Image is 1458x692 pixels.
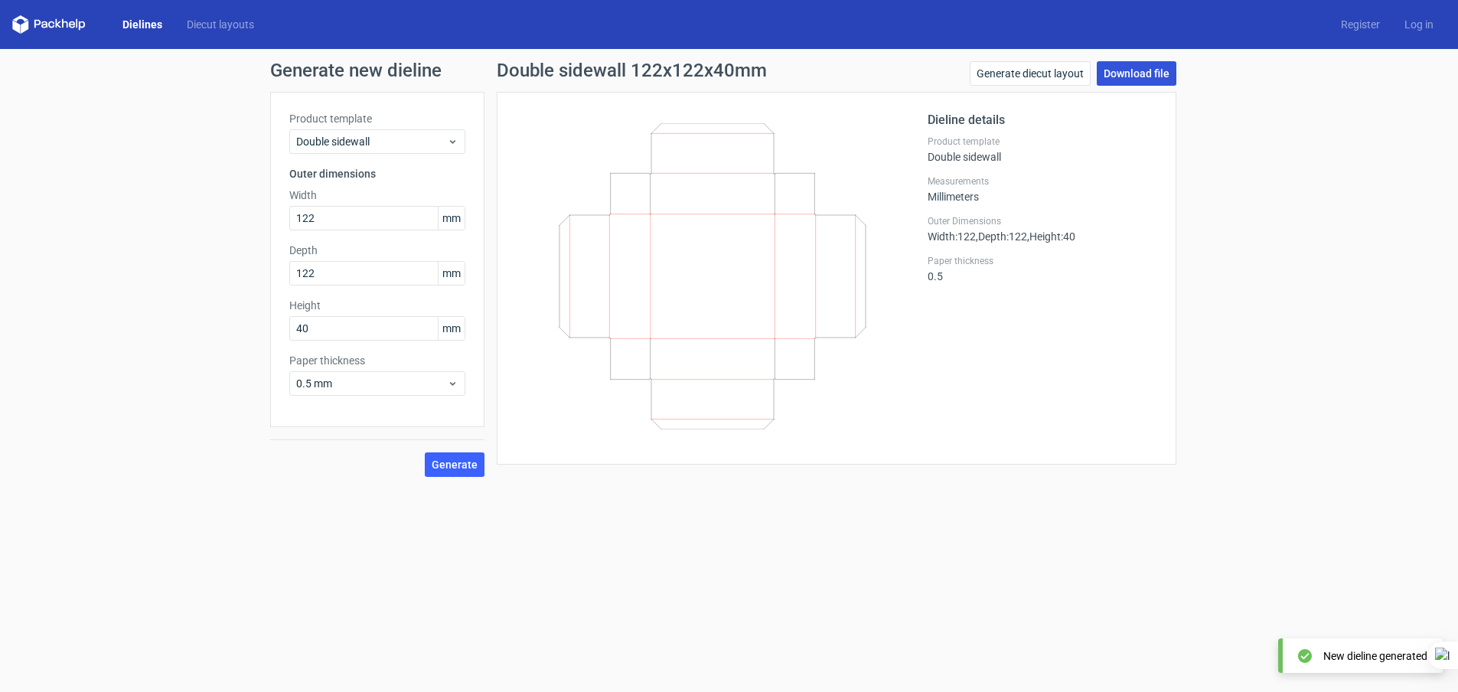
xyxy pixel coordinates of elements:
span: , Depth : 122 [976,230,1027,243]
div: Double sidewall [928,135,1157,163]
span: , Height : 40 [1027,230,1075,243]
label: Product template [289,111,465,126]
span: Width : 122 [928,230,976,243]
button: Generate [425,452,484,477]
label: Product template [928,135,1157,148]
h1: Generate new dieline [270,61,1189,80]
h1: Double sidewall 122x122x40mm [497,61,767,80]
h3: Outer dimensions [289,166,465,181]
a: Log in [1392,17,1446,32]
a: Generate diecut layout [970,61,1091,86]
label: Paper thickness [289,353,465,368]
label: Outer Dimensions [928,215,1157,227]
h2: Dieline details [928,111,1157,129]
a: Register [1329,17,1392,32]
label: Height [289,298,465,313]
span: 0.5 mm [296,376,447,391]
div: Millimeters [928,175,1157,203]
label: Measurements [928,175,1157,188]
span: mm [438,262,465,285]
span: mm [438,317,465,340]
a: Download file [1097,61,1176,86]
span: Double sidewall [296,134,447,149]
label: Depth [289,243,465,258]
span: Generate [432,459,478,470]
a: Diecut layouts [175,17,266,32]
span: mm [438,207,465,230]
div: 0.5 [928,255,1157,282]
label: Paper thickness [928,255,1157,267]
a: Dielines [110,17,175,32]
label: Width [289,188,465,203]
div: New dieline generated [1323,648,1427,664]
